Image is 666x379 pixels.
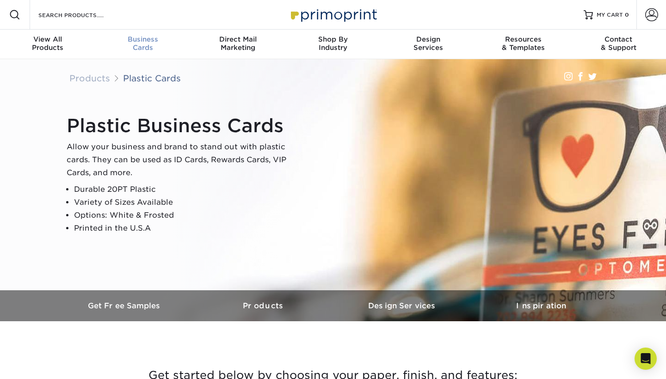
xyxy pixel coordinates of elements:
[476,35,571,52] div: & Templates
[123,73,181,83] a: Plastic Cards
[571,35,666,43] span: Contact
[625,12,629,18] span: 0
[381,35,476,43] span: Design
[476,35,571,43] span: Resources
[190,35,285,52] div: Marketing
[69,73,110,83] a: Products
[194,301,333,310] h3: Products
[285,35,381,52] div: Industry
[37,9,128,20] input: SEARCH PRODUCTS.....
[635,348,657,370] div: Open Intercom Messenger
[571,35,666,52] div: & Support
[67,115,298,137] h1: Plastic Business Cards
[287,5,379,24] img: Primoprint
[67,141,298,179] p: Allow your business and brand to stand out with plastic cards. They can be used as ID Cards, Rewa...
[74,183,298,196] li: Durable 20PT Plastic
[285,35,381,43] span: Shop By
[472,301,610,310] h3: Inspiration
[333,290,472,321] a: Design Services
[95,35,191,43] span: Business
[597,11,623,19] span: MY CART
[381,35,476,52] div: Services
[74,196,298,209] li: Variety of Sizes Available
[476,30,571,59] a: Resources& Templates
[190,30,285,59] a: Direct MailMarketing
[472,290,610,321] a: Inspiration
[333,301,472,310] h3: Design Services
[194,290,333,321] a: Products
[381,30,476,59] a: DesignServices
[95,30,191,59] a: BusinessCards
[285,30,381,59] a: Shop ByIndustry
[55,290,194,321] a: Get Free Samples
[95,35,191,52] div: Cards
[571,30,666,59] a: Contact& Support
[190,35,285,43] span: Direct Mail
[74,209,298,222] li: Options: White & Frosted
[55,301,194,310] h3: Get Free Samples
[74,222,298,235] li: Printed in the U.S.A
